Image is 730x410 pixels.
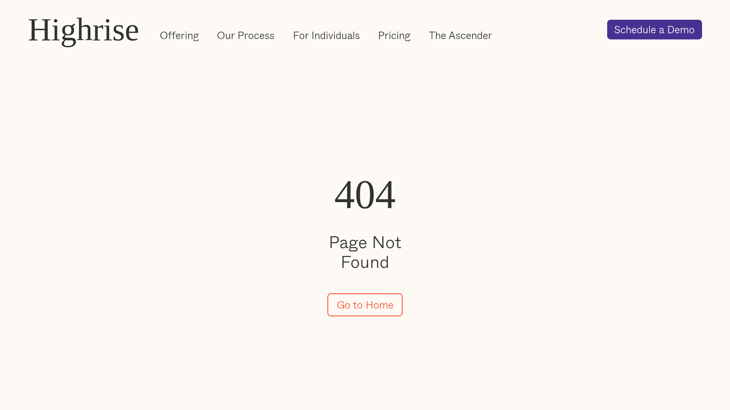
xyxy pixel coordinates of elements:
[304,232,427,272] h2: Page Not Found
[293,28,360,42] a: For Individuals
[607,20,702,39] a: Schedule a Demo
[217,28,274,42] a: Our Process
[160,28,199,42] a: Offering
[429,28,492,42] a: The Ascender
[28,12,139,47] a: Highrise
[327,293,403,317] a: Go to Home
[378,28,410,42] a: Pricing
[304,172,427,217] h1: 404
